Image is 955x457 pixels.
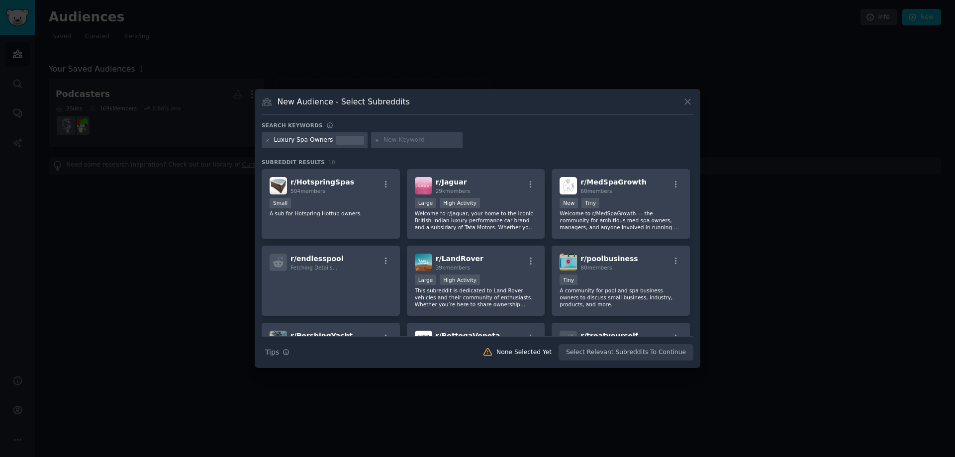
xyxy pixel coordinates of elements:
[436,178,467,186] span: r/ Jaguar
[560,287,682,308] p: A community for pool and spa business owners to discuss small business, industry, products, and m...
[270,177,287,194] img: HotspringSpas
[270,198,291,208] div: Small
[278,96,410,107] h3: New Audience - Select Subreddits
[580,188,612,194] span: 60 members
[496,348,552,357] div: None Selected Yet
[580,255,638,263] span: r/ poolbusiness
[415,274,437,285] div: Large
[265,347,279,358] span: Tips
[436,255,483,263] span: r/ LandRover
[560,274,577,285] div: Tiny
[290,178,354,186] span: r/ HotspringSpas
[436,188,470,194] span: 29k members
[415,287,537,308] p: This subreddit is dedicated to Land Rover vehicles and their community of enthusiasts. Whether yo...
[436,265,470,271] span: 39k members
[560,210,682,231] p: Welcome to r/MedSpaGrowth — the community for ambitious med spa owners, managers, and anyone invo...
[580,178,647,186] span: r/ MedSpaGrowth
[290,265,337,271] span: Fetching Details...
[415,210,537,231] p: Welcome to r/Jaguar, your home to the iconic British-Indian luxury performance car brand and a su...
[270,210,392,217] p: A sub for Hotspring Hottub owners.
[560,177,577,194] img: MedSpaGrowth
[383,136,459,145] input: New Keyword
[274,136,333,145] div: Luxury Spa Owners
[290,255,344,263] span: r/ endlesspool
[440,274,480,285] div: High Activity
[270,331,287,348] img: PershingYacht
[290,332,353,340] span: r/ PershingYacht
[290,188,325,194] span: 504 members
[262,344,293,361] button: Tips
[328,159,335,165] span: 10
[580,265,612,271] span: 80 members
[436,332,500,340] span: r/ BottegaVeneta
[415,177,432,194] img: Jaguar
[581,198,599,208] div: Tiny
[560,198,578,208] div: New
[580,332,638,340] span: r/ treatyourself
[262,122,323,129] h3: Search keywords
[415,254,432,271] img: LandRover
[415,331,432,348] img: BottegaVeneta
[262,159,325,166] span: Subreddit Results
[560,254,577,271] img: poolbusiness
[415,198,437,208] div: Large
[440,198,480,208] div: High Activity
